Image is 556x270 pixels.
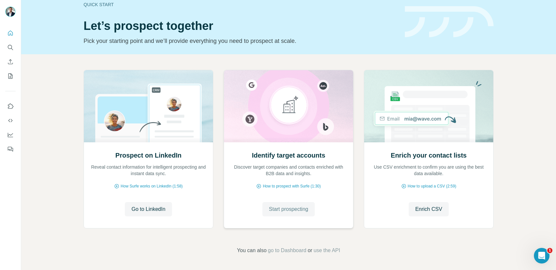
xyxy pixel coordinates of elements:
div: Quick start [84,1,397,8]
span: How Surfe works on LinkedIn (1:58) [121,183,183,189]
img: banner [405,6,494,38]
img: Identify target accounts [224,70,353,142]
button: Enrich CSV [409,202,449,216]
button: Enrich CSV [5,56,16,68]
span: Start prospecting [269,205,308,213]
h2: Prospect on LinkedIn [115,151,181,160]
button: Dashboard [5,129,16,141]
h2: Enrich your contact lists [391,151,467,160]
img: Prospect on LinkedIn [84,70,213,142]
h2: Identify target accounts [252,151,325,160]
img: Enrich your contact lists [364,70,494,142]
button: Use Surfe API [5,115,16,126]
span: How to upload a CSV (2:59) [408,183,456,189]
button: Quick start [5,27,16,39]
h1: Let’s prospect together [84,19,397,32]
button: Start prospecting [262,202,315,216]
p: Reveal contact information for intelligent prospecting and instant data sync. [90,164,206,177]
span: or [308,247,312,254]
span: You can also [237,247,267,254]
span: How to prospect with Surfe (1:30) [263,183,321,189]
button: use the API [313,247,340,254]
button: Feedback [5,143,16,155]
p: Use CSV enrichment to confirm you are using the best data available. [371,164,487,177]
img: Avatar [5,6,16,17]
button: Search [5,42,16,53]
button: go to Dashboard [268,247,306,254]
span: 1 [547,248,552,253]
span: Enrich CSV [415,205,442,213]
button: My lists [5,70,16,82]
button: Use Surfe on LinkedIn [5,100,16,112]
button: Go to LinkedIn [125,202,172,216]
span: Go to LinkedIn [131,205,165,213]
p: Discover target companies and contacts enriched with B2B data and insights. [231,164,347,177]
iframe: Intercom live chat [534,248,549,264]
p: Pick your starting point and we’ll provide everything you need to prospect at scale. [84,36,397,45]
